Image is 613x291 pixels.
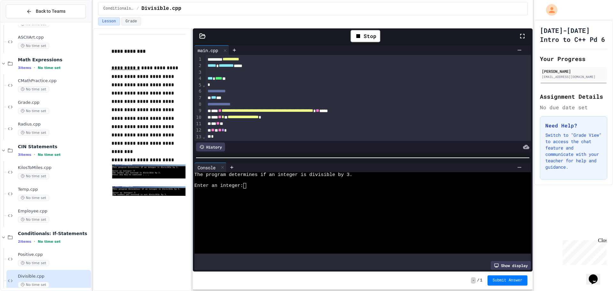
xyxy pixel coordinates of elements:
span: / [477,278,479,283]
div: 7 [194,95,202,101]
span: No time set [18,173,49,179]
h2: Assignment Details [540,92,607,101]
span: Temp.cpp [18,187,90,192]
span: / [137,6,139,11]
div: Chat with us now!Close [3,3,44,41]
span: Conditionals: If-Statements [103,6,134,11]
span: Back to Teams [36,8,65,15]
span: No time set [18,260,49,266]
span: No time set [18,217,49,223]
div: 11 [194,121,202,127]
span: 3 items [18,66,31,70]
div: 4 [194,75,202,82]
span: Fold line [202,134,206,139]
span: • [34,152,35,157]
button: Grade [121,17,141,26]
div: My Account [539,3,559,17]
span: ASCIIArt.cpp [18,35,90,40]
div: Stop [351,30,380,42]
span: No time set [38,153,61,157]
div: History [196,142,225,151]
div: main.cpp [194,45,229,55]
p: Switch to "Grade View" to access the chat feature and communicate with your teacher for help and ... [545,132,602,170]
h2: Your Progress [540,54,607,63]
div: 1 [194,56,202,63]
span: • [34,239,35,244]
div: Console [194,164,219,171]
span: • [34,65,35,70]
div: [PERSON_NAME] [542,68,605,74]
button: Back to Teams [6,4,86,18]
span: No time set [18,195,49,201]
div: 12 [194,127,202,134]
div: 5 [194,82,202,88]
div: 2 [194,63,202,69]
span: Divisible.cpp [18,274,90,279]
span: Enter an integer: [194,183,243,188]
span: Divisible.cpp [141,5,181,12]
div: 14 [194,140,202,146]
span: No time set [18,108,49,114]
div: 6 [194,88,202,95]
span: KilosToMiles.cpp [18,165,90,171]
span: No time set [18,282,49,288]
div: [EMAIL_ADDRESS][DOMAIN_NAME] [542,74,605,79]
h3: Need Help? [545,122,602,129]
span: No time set [18,130,49,136]
span: 1 [480,278,482,283]
span: Fold line [202,82,206,88]
span: Employee.cpp [18,209,90,214]
span: Grade.cpp [18,100,90,105]
span: CIN Statements [18,144,90,149]
span: Positive.cpp [18,252,90,257]
span: Submit Answer [493,278,523,283]
div: Console [194,163,227,172]
span: No time set [18,43,49,49]
span: No time set [38,66,61,70]
div: 13 [194,134,202,140]
span: CMathPractice.cpp [18,78,90,84]
div: No due date set [540,103,607,111]
button: Lesson [98,17,120,26]
span: No time set [38,240,61,244]
div: 3 [194,69,202,76]
div: 10 [194,114,202,121]
div: Show display [491,261,531,270]
div: 8 [194,101,202,108]
span: - [471,277,476,284]
iframe: chat widget [560,238,607,265]
div: main.cpp [194,47,221,54]
span: Math Expressions [18,57,90,63]
iframe: chat widget [586,265,607,285]
button: Submit Answer [488,275,528,286]
span: Radius.cpp [18,122,90,127]
div: 9 [194,108,202,114]
span: The program determines if an integer is divisible by 3. [194,172,352,178]
span: 2 items [18,240,31,244]
h1: [DATE]-[DATE] Intro to C++ Pd 6 [540,26,607,44]
span: Conditionals: If-Statements [18,231,90,236]
span: No time set [18,86,49,92]
span: 3 items [18,153,31,157]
